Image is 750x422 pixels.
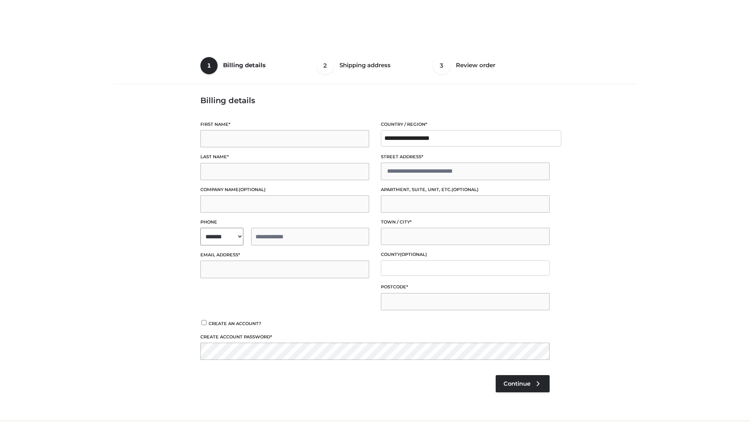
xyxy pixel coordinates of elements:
label: Create account password [200,333,550,341]
label: Town / City [381,218,550,226]
a: Continue [496,375,550,392]
label: Email address [200,251,369,259]
label: Apartment, suite, unit, etc. [381,186,550,193]
label: County [381,251,550,258]
label: Company name [200,186,369,193]
span: (optional) [400,252,427,257]
span: Review order [456,61,495,69]
span: Shipping address [339,61,391,69]
label: Last name [200,153,369,161]
label: Street address [381,153,550,161]
span: Billing details [223,61,266,69]
span: 3 [433,57,450,74]
label: Country / Region [381,121,550,128]
span: Create an account? [209,321,261,326]
span: (optional) [239,187,266,192]
span: 2 [317,57,334,74]
h3: Billing details [200,96,550,105]
span: Continue [504,380,530,387]
span: (optional) [452,187,479,192]
label: First name [200,121,369,128]
input: Create an account? [200,320,207,325]
label: Postcode [381,283,550,291]
label: Phone [200,218,369,226]
span: 1 [200,57,218,74]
